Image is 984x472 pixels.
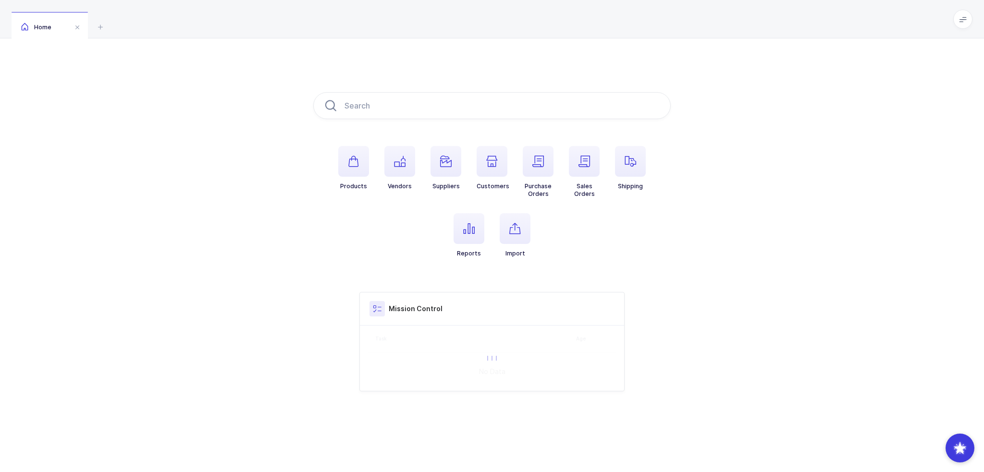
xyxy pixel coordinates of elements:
[523,146,553,198] button: PurchaseOrders
[500,213,530,257] button: Import
[477,146,509,190] button: Customers
[384,146,415,190] button: Vendors
[615,146,646,190] button: Shipping
[389,304,443,314] h3: Mission Control
[338,146,369,190] button: Products
[21,24,51,31] span: Home
[430,146,461,190] button: Suppliers
[454,213,484,257] button: Reports
[313,92,671,119] input: Search
[569,146,600,198] button: SalesOrders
